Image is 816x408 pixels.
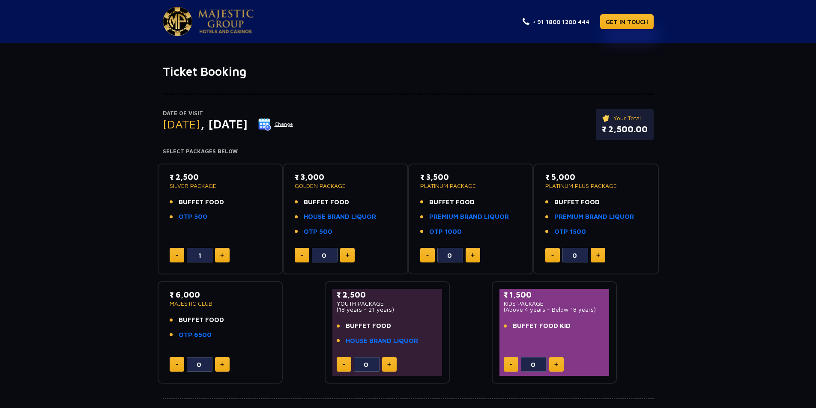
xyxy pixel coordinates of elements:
img: minus [510,364,512,365]
span: BUFFET FOOD [554,197,600,207]
img: minus [343,364,345,365]
a: HOUSE BRAND LIQUOR [304,212,376,222]
img: Majestic Pride [163,7,192,36]
h4: Select Packages Below [163,148,654,155]
p: ₹ 3,000 [295,171,396,183]
img: plus [220,253,224,257]
a: OTP 1000 [429,227,462,237]
a: GET IN TOUCH [600,14,654,29]
p: ₹ 6,000 [170,289,271,301]
p: PLATINUM PACKAGE [420,183,522,189]
a: OTP 6500 [179,330,212,340]
a: OTP 1500 [554,227,586,237]
p: Date of Visit [163,109,293,118]
a: PREMIUM BRAND LIQUOR [554,212,634,222]
p: (18 years - 21 years) [337,307,438,313]
p: PLATINUM PLUS PACKAGE [545,183,647,189]
p: ₹ 2,500 [337,289,438,301]
p: ₹ 2,500.00 [602,123,648,136]
p: YOUTH PACKAGE [337,301,438,307]
img: plus [596,253,600,257]
img: plus [346,253,350,257]
img: plus [471,253,475,257]
button: Change [258,117,293,131]
a: OTP 500 [179,212,207,222]
span: BUFFET FOOD KID [513,321,571,331]
img: minus [176,255,178,256]
span: , [DATE] [200,117,248,131]
img: minus [426,255,429,256]
span: BUFFET FOOD [304,197,349,207]
p: ₹ 3,500 [420,171,522,183]
a: HOUSE BRAND LIQUOR [346,336,418,346]
a: + 91 1800 1200 444 [523,17,589,26]
img: plus [554,362,558,366]
a: PREMIUM BRAND LIQUOR [429,212,509,222]
span: [DATE] [163,117,200,131]
span: BUFFET FOOD [179,197,224,207]
img: minus [301,255,303,256]
h1: Ticket Booking [163,64,654,79]
a: OTP 500 [304,227,332,237]
p: ₹ 1,500 [504,289,605,301]
p: ₹ 2,500 [170,171,271,183]
p: Your Total [602,113,648,123]
img: ticket [602,113,611,123]
img: minus [551,255,554,256]
p: SILVER PACKAGE [170,183,271,189]
img: plus [220,362,224,366]
p: ₹ 5,000 [545,171,647,183]
img: Majestic Pride [198,9,254,33]
span: BUFFET FOOD [429,197,475,207]
p: MAJESTIC CLUB [170,301,271,307]
p: (Above 4 years - Below 18 years) [504,307,605,313]
p: KIDS PACKAGE [504,301,605,307]
img: minus [176,364,178,365]
span: BUFFET FOOD [179,315,224,325]
img: plus [387,362,391,366]
p: GOLDEN PACKAGE [295,183,396,189]
span: BUFFET FOOD [346,321,391,331]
